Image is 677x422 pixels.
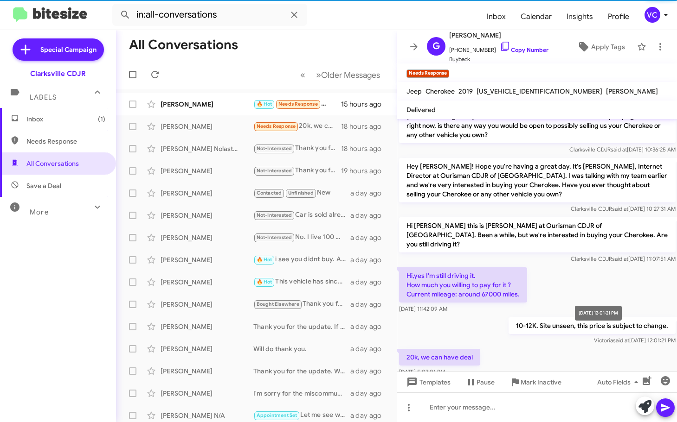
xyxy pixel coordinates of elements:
span: said at [612,205,628,212]
div: a day ago [350,322,389,331]
span: All Conversations [26,159,79,168]
div: 18 hours ago [341,122,389,131]
button: Templates [397,374,458,391]
a: Insights [559,3,600,30]
div: [PERSON_NAME] [161,100,253,109]
div: [PERSON_NAME] [161,233,253,242]
div: No. I live 100 miles away. [253,232,350,243]
span: Mark Inactive [521,374,561,391]
h1: All Conversations [129,38,238,52]
div: [PERSON_NAME] [161,255,253,265]
span: said at [613,337,629,344]
span: Inbox [26,114,105,124]
p: Hi,yes I'm still driving it. How much you willing to pay for it ? Current mileage: around 67000 m... [399,267,527,302]
div: a day ago [350,344,389,353]
span: Buyback [449,55,548,64]
div: [PERSON_NAME] [161,166,253,176]
div: a day ago [350,389,389,398]
input: Search [112,4,307,26]
p: 20k, we can have deal [399,349,480,365]
span: Cherokee [426,87,455,95]
button: Previous [295,65,311,84]
button: Pause [458,374,502,391]
a: Special Campaign [13,38,104,61]
div: [PERSON_NAME] [161,300,253,309]
span: [PERSON_NAME] [606,87,658,95]
div: a day ago [350,277,389,287]
div: Let me see what we have in our inventory, [253,410,350,421]
span: Save a Deal [26,181,61,190]
span: More [30,208,49,216]
div: Thank you for letting me know. [253,165,341,176]
span: 2019 [458,87,473,95]
span: [PHONE_NUMBER] [449,41,548,55]
button: Next [310,65,386,84]
div: [PERSON_NAME] N/A [161,411,253,420]
span: G [432,39,440,54]
div: VC [645,7,660,23]
div: [PERSON_NAME] Nolastname119587306 [161,144,253,153]
span: Contacted [257,190,282,196]
a: Profile [600,3,637,30]
button: Auto Fields [590,374,649,391]
span: said at [610,146,626,153]
div: Thank you for the update. If you are interested in any other options please advise. [253,322,350,331]
div: [DATE] 12:01:21 PM [575,306,622,321]
small: Needs Response [406,69,449,78]
div: a day ago [350,366,389,376]
div: [PERSON_NAME] [161,211,253,220]
div: a day ago [350,211,389,220]
div: Clarksville CDJR [30,69,86,78]
span: Pause [477,374,495,391]
div: Thank you for the update. We will follow up with you then. [253,366,350,376]
span: [PERSON_NAME] [449,30,548,41]
a: Inbox [479,3,513,30]
span: Templates [405,374,451,391]
span: » [316,69,321,81]
span: Older Messages [321,70,380,80]
span: Unfinished [288,190,314,196]
span: Jeep [406,87,422,95]
span: Clarksville CDJR [DATE] 10:36:25 AM [569,146,675,153]
span: 🔥 Hot [257,279,272,285]
div: 20k, we can have deal [253,121,341,132]
span: Auto Fields [597,374,642,391]
div: [PERSON_NAME] [161,322,253,331]
span: Not-Interested [257,168,292,174]
div: Car is sold already. Thanks [253,210,350,220]
div: I'm sorry for the miscommunication. Thank you for the update. [253,389,350,398]
span: Appointment Set [257,412,297,418]
span: Calendar [513,3,559,30]
div: Thank you for the update. [253,299,350,309]
p: Hello [PERSON_NAME] this is [PERSON_NAME] at Ourisman CDJR of [GEOGRAPHIC_DATA]. Just wanted to c... [399,99,676,143]
div: a day ago [350,255,389,265]
button: Mark Inactive [502,374,569,391]
p: 10-12K. Site unseen, this price is subject to change. [508,317,675,334]
span: Clarksville CDJR [DATE] 11:07:51 AM [570,255,675,262]
span: « [300,69,305,81]
div: Will do thank you. [253,344,350,353]
div: [PERSON_NAME] [161,344,253,353]
div: a day ago [350,189,389,198]
span: Delivered [406,106,436,114]
span: Labels [30,93,57,101]
span: Needs Response [278,101,318,107]
span: [DATE] 11:42:09 AM [399,305,447,312]
p: Hey [PERSON_NAME]! Hope you're having a great day. It's [PERSON_NAME], Internet Director at Ouris... [399,158,676,202]
div: a day ago [350,233,389,242]
button: Apply Tags [569,38,632,55]
div: Thank you for the reply. [253,143,341,154]
span: 🔥 Hot [257,257,272,263]
span: Not-Interested [257,145,292,151]
p: Hi [PERSON_NAME] this is [PERSON_NAME] at Ourisman CDJR of [GEOGRAPHIC_DATA]. Been a while, but w... [399,217,676,252]
button: VC [637,7,667,23]
div: a day ago [350,300,389,309]
span: Needs Response [257,123,296,129]
div: 18 hours ago [341,144,389,153]
nav: Page navigation example [295,65,386,84]
span: Apply Tags [591,38,625,55]
span: 🔥 Hot [257,101,272,107]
